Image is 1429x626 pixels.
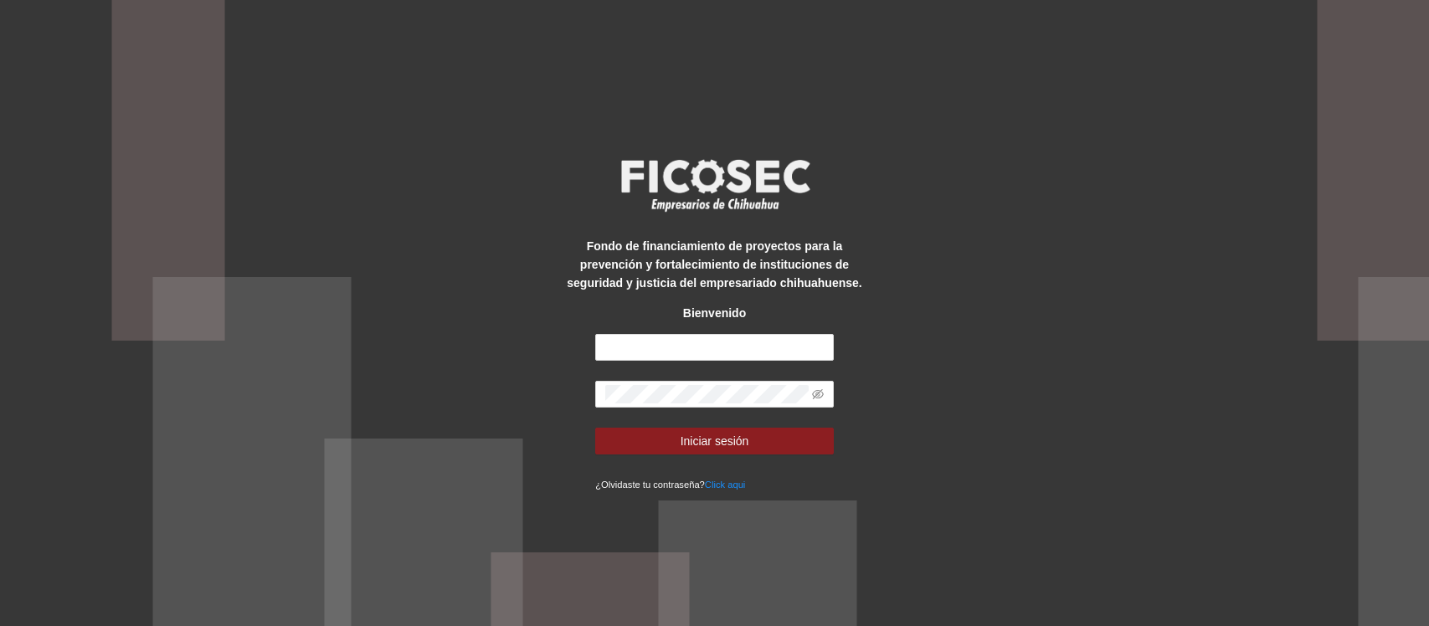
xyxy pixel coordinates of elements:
strong: Bienvenido [683,306,746,320]
span: Iniciar sesión [681,432,749,450]
strong: Fondo de financiamiento de proyectos para la prevención y fortalecimiento de instituciones de seg... [567,239,861,290]
a: Click aqui [705,480,746,490]
img: logo [610,154,820,216]
small: ¿Olvidaste tu contraseña? [595,480,745,490]
button: Iniciar sesión [595,428,834,454]
span: eye-invisible [812,388,824,400]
